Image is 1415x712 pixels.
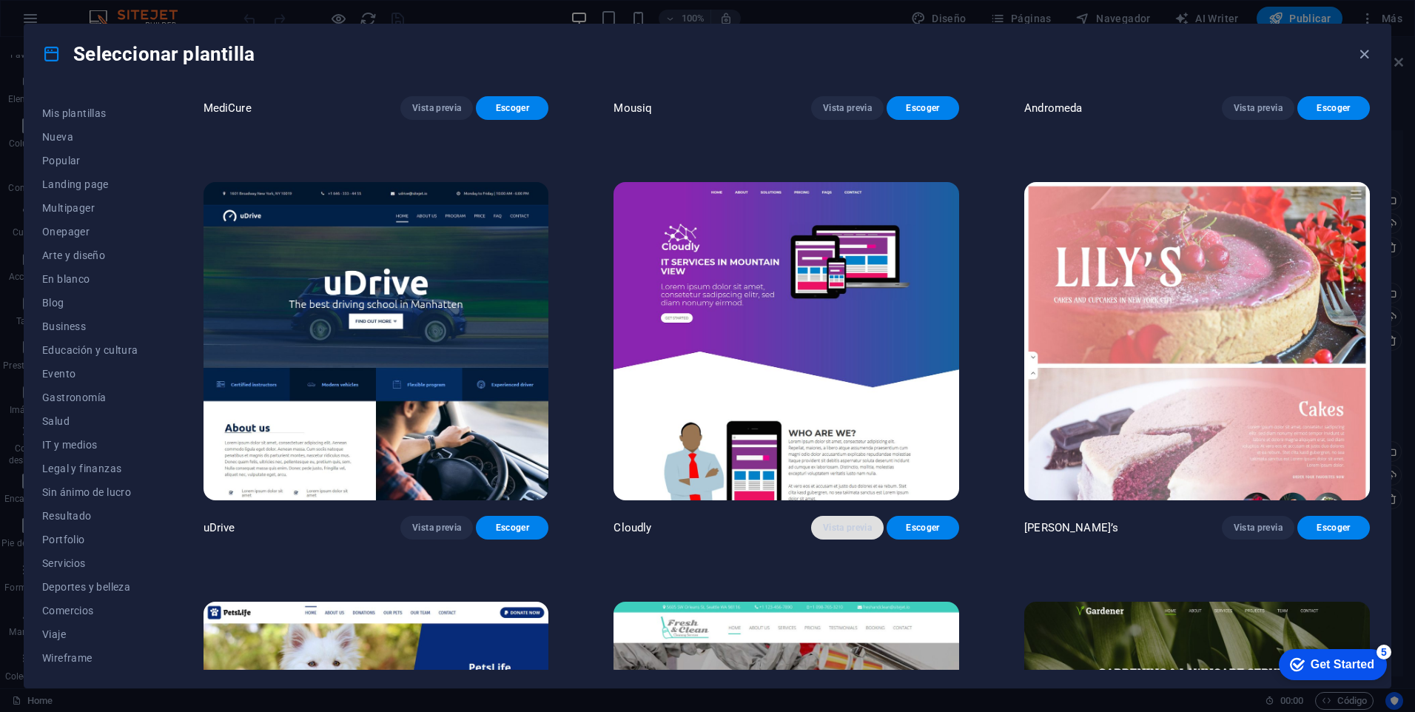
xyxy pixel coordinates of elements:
span: Vista previa [412,102,461,114]
span: IT y medios [42,439,138,451]
button: Onepager [42,220,138,244]
button: Vista previa [400,516,473,540]
div: Get Started [44,16,107,30]
button: Resultado [42,504,138,528]
span: Evento [42,368,138,380]
div: 5 [110,3,124,18]
span: Servicios [42,557,138,569]
button: Escoger [1297,96,1370,120]
button: Salud [42,409,138,433]
span: Arte y diseño [42,249,138,261]
button: Legal y finanzas [42,457,138,480]
button: Escoger [476,516,548,540]
button: Landing page [42,172,138,196]
span: Escoger [488,102,537,114]
p: Andromeda [1024,101,1082,115]
button: Blog [42,291,138,315]
span: Comercios [42,605,138,617]
span: Escoger [898,102,947,114]
button: Vista previa [1222,96,1294,120]
button: Escoger [476,96,548,120]
img: Lily’s [1024,182,1370,500]
p: Cloudly [614,520,651,535]
button: Nueva [42,125,138,149]
button: Multipager [42,196,138,220]
button: IT y medios [42,433,138,457]
span: Portfolio [42,534,138,545]
span: Deportes y belleza [42,581,138,593]
button: Evento [42,362,138,386]
span: Blog [42,297,138,309]
button: Vista previa [1222,516,1294,540]
button: Arte y diseño [42,244,138,267]
button: Gastronomía [42,386,138,409]
button: Vista previa [400,96,473,120]
span: Vista previa [1234,522,1283,534]
button: Escoger [887,516,959,540]
span: Vista previa [412,522,461,534]
span: Legal y finanzas [42,463,138,474]
span: Salud [42,415,138,427]
span: Multipager [42,202,138,214]
span: Sin ánimo de lucro [42,486,138,498]
img: uDrive [204,182,549,500]
button: Servicios [42,551,138,575]
button: Mis plantillas [42,101,138,125]
span: Escoger [898,522,947,534]
span: Gastronomía [42,392,138,403]
span: Popular [42,155,138,167]
span: Mis plantillas [42,107,138,119]
button: Educación y cultura [42,338,138,362]
p: uDrive [204,520,235,535]
h4: Seleccionar plantilla [42,42,255,66]
span: En blanco [42,273,138,285]
p: [PERSON_NAME]’s [1024,520,1118,535]
button: Deportes y belleza [42,575,138,599]
span: Vista previa [823,522,872,534]
span: Vista previa [823,102,872,114]
button: En blanco [42,267,138,291]
button: Viaje [42,622,138,646]
p: MediCure [204,101,252,115]
button: Vista previa [811,96,884,120]
button: Business [42,315,138,338]
span: Nueva [42,131,138,143]
span: Landing page [42,178,138,190]
span: Wireframe [42,652,138,664]
p: Mousiq [614,101,652,115]
span: Business [42,320,138,332]
span: Escoger [1309,522,1358,534]
a: Skip to main content [135,6,233,19]
span: Educación y cultura [42,344,138,356]
span: Onepager [42,226,138,238]
span: Vista previa [1234,102,1283,114]
button: Escoger [887,96,959,120]
button: Sin ánimo de lucro [42,480,138,504]
span: Resultado [42,510,138,522]
button: Comercios [42,599,138,622]
button: Portfolio [42,528,138,551]
button: Vista previa [811,516,884,540]
div: Get Started 5 items remaining, 0% complete [12,7,120,38]
button: Wireframe [42,646,138,670]
button: Popular [42,149,138,172]
span: Escoger [1309,102,1358,114]
button: Escoger [1297,516,1370,540]
img: Cloudly [614,182,959,500]
span: Viaje [42,628,138,640]
span: Escoger [488,522,537,534]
